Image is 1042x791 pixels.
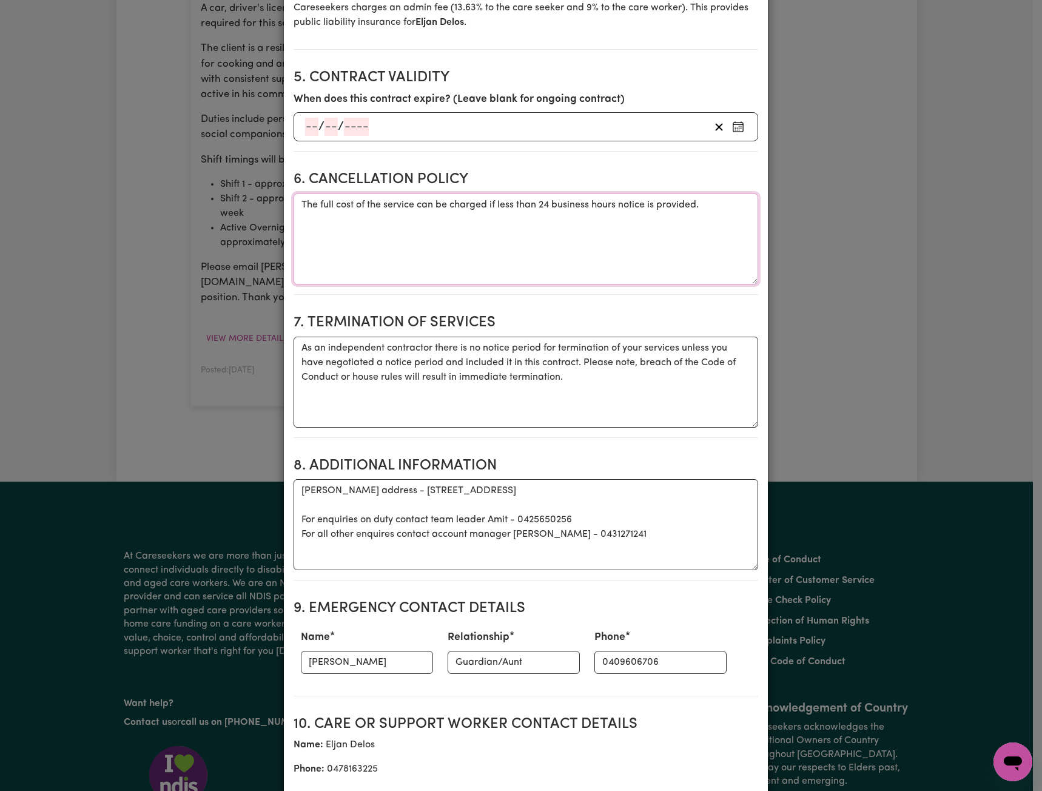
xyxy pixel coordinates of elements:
[344,118,369,136] input: ----
[294,194,758,284] textarea: The full cost of the service can be charged if less than 24 business hours notice is provided.
[318,120,324,133] span: /
[294,740,323,750] b: Name:
[294,716,758,733] h2: 10. Care or support worker contact details
[415,18,464,27] b: Eljan Delos
[993,742,1032,781] iframe: Button to launch messaging window
[294,764,324,774] b: Phone:
[294,171,758,189] h2: 6. Cancellation Policy
[294,600,758,618] h2: 9. Emergency Contact Details
[338,120,344,133] span: /
[294,92,625,107] label: When does this contract expire? (Leave blank for ongoing contract)
[294,457,758,475] h2: 8. Additional Information
[294,314,758,332] h2: 7. Termination of Services
[324,118,338,136] input: --
[710,118,728,136] button: Remove contract expiry date
[294,69,758,87] h2: 5. Contract Validity
[728,118,748,136] button: Enter an expiry date for this contract (optional)
[294,1,758,30] p: Careseekers charges an admin fee ( 13.63 % to the care seeker and 9% to the care worker). This pr...
[594,630,625,645] label: Phone
[294,762,758,776] p: 0478163225
[305,118,318,136] input: --
[294,337,758,428] textarea: As an independent contractor there is no notice period for termination of your services unless yo...
[294,738,758,752] p: Eljan Delos
[301,630,330,645] label: Name
[448,630,509,645] label: Relationship
[448,651,580,674] input: e.g. Daughter
[294,479,758,570] textarea: [PERSON_NAME] address - [STREET_ADDRESS] For enquiries on duty contact team leader Amit - 0425650...
[301,651,433,674] input: e.g. Amber Smith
